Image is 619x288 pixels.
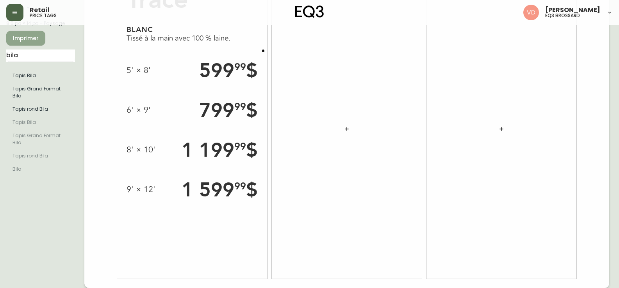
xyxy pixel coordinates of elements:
[127,105,151,115] div: 6' × 9'
[523,5,539,20] img: 34cbe8de67806989076631741e6a7c6b
[127,25,258,34] div: Blanc
[6,116,75,129] li: Moyen format pendre marque
[295,5,324,18] img: logo
[30,13,57,18] h5: price tags
[6,129,75,149] li: Moyen format pendre marque
[6,149,75,163] li: Tapis rond Bila
[6,102,75,116] li: Tapis
[127,145,155,155] div: 8' × 10'
[6,163,75,176] li: Petit format pendre marque
[182,138,258,162] div: 1 199 $
[199,98,258,122] div: 799 $
[6,31,45,46] button: Imprimer
[545,7,600,13] span: [PERSON_NAME]
[545,13,580,18] h5: eq3 brossard
[234,140,246,152] sup: 99
[30,7,50,13] span: Retail
[12,34,39,43] span: Imprimer
[234,61,246,73] sup: 99
[6,49,75,62] input: Recherche
[42,55,173,64] div: Blanc
[127,65,151,76] div: 5' × 8'
[182,178,258,202] div: 1 599 $
[6,69,75,82] li: Tapis
[199,58,258,83] div: 599 $
[42,9,173,44] div: Trace
[127,34,258,43] div: Tissé à la main avec 100 % laine.
[127,184,155,195] div: 9' × 12'
[234,101,246,113] sup: 99
[6,82,75,102] li: Tapis
[234,180,246,192] sup: 99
